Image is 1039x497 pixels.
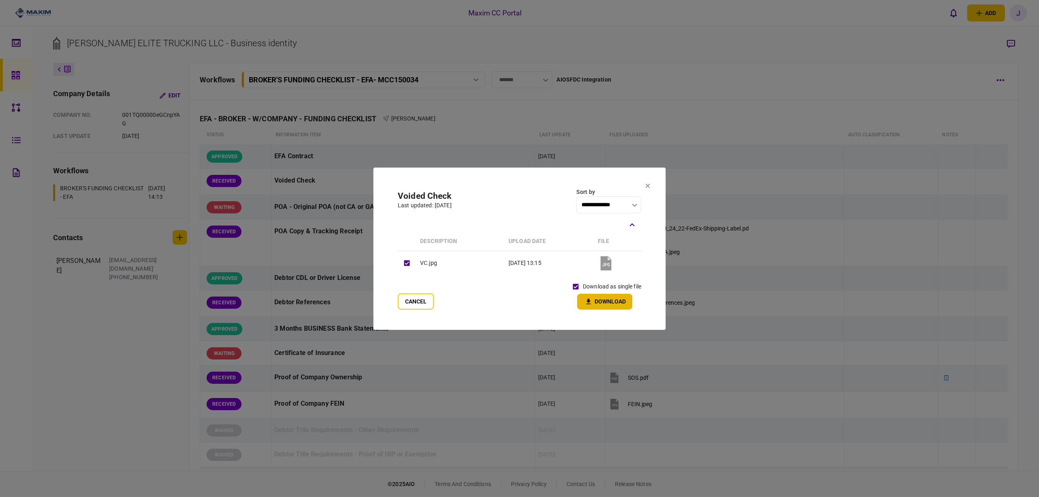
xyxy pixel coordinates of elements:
h2: Voided Check [398,191,452,201]
button: Cancel [398,293,434,310]
div: last updated: [DATE] [398,201,452,210]
div: Sort by [576,188,641,196]
th: Description [416,232,504,251]
button: Download [577,294,632,310]
th: file [594,232,641,251]
td: [DATE] 13:15 [504,251,594,275]
td: VC.jpg [416,251,504,275]
th: upload date [504,232,594,251]
label: download as single file [583,282,641,291]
